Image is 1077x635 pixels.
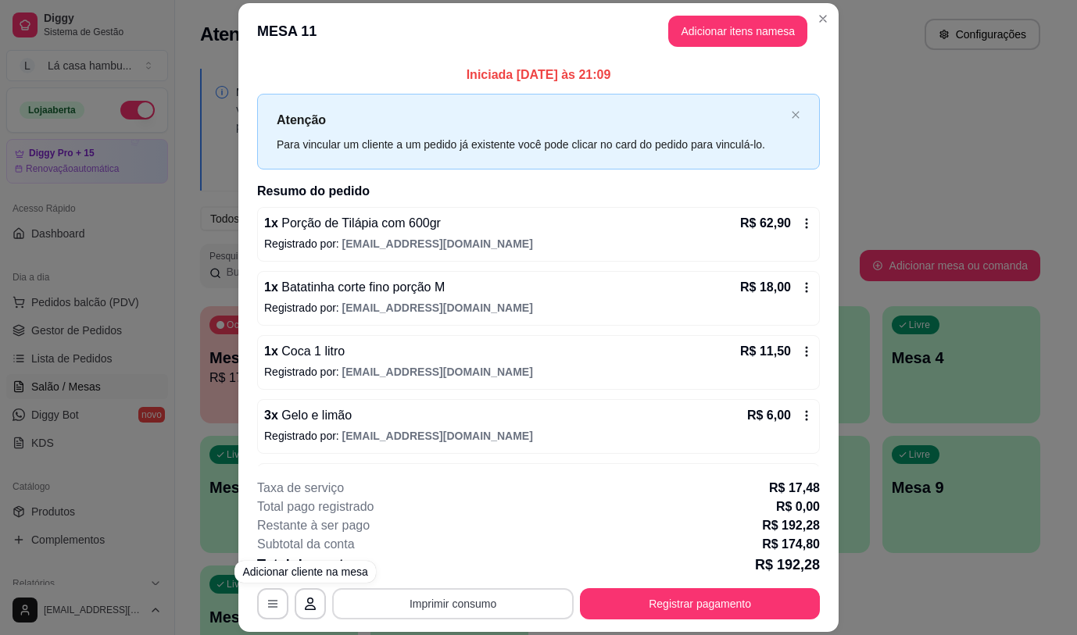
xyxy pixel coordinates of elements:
p: Atenção [277,110,785,130]
span: [EMAIL_ADDRESS][DOMAIN_NAME] [342,301,533,314]
span: [EMAIL_ADDRESS][DOMAIN_NAME] [342,237,533,250]
p: Subtotal da conta [257,535,355,554]
span: Coca 1 litro [278,344,345,358]
span: [EMAIL_ADDRESS][DOMAIN_NAME] [342,366,533,378]
p: R$ 11,50 [740,342,791,361]
h2: Resumo do pedido [257,182,820,201]
p: Registrado por: [264,300,813,316]
p: Total da conta [257,554,352,576]
p: 3 x [264,406,352,425]
p: R$ 192,28 [755,554,820,576]
span: [EMAIL_ADDRESS][DOMAIN_NAME] [342,430,533,442]
p: Total pago registrado [257,498,374,516]
p: R$ 62,90 [740,214,791,233]
p: Restante à ser pago [257,516,370,535]
p: Taxa de serviço [257,479,344,498]
p: Iniciada [DATE] às 21:09 [257,66,820,84]
header: MESA 11 [238,3,839,59]
p: R$ 0,00 [776,498,820,516]
button: Registrar pagamento [580,588,820,619]
button: Close [810,6,835,31]
div: Adicionar cliente na mesa [234,561,375,583]
p: R$ 6,00 [747,406,791,425]
div: Para vincular um cliente a um pedido já existente você pode clicar no card do pedido para vinculá... [277,136,785,153]
p: R$ 17,48 [769,479,820,498]
p: 1 x [264,342,345,361]
p: Registrado por: [264,364,813,380]
span: Gelo e limão [278,408,352,422]
p: 1 x [264,278,445,297]
p: R$ 192,28 [762,516,820,535]
span: Porção de Tilápia com 600gr [278,216,441,230]
p: R$ 18,00 [740,278,791,297]
p: Registrado por: [264,236,813,252]
button: Adicionar itens namesa [668,16,807,47]
p: R$ 174,80 [762,535,820,554]
span: Batatinha corte fino porção M [278,280,445,294]
p: 1 x [264,214,441,233]
button: close [791,110,800,120]
button: Imprimir consumo [332,588,574,619]
p: Registrado por: [264,428,813,444]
